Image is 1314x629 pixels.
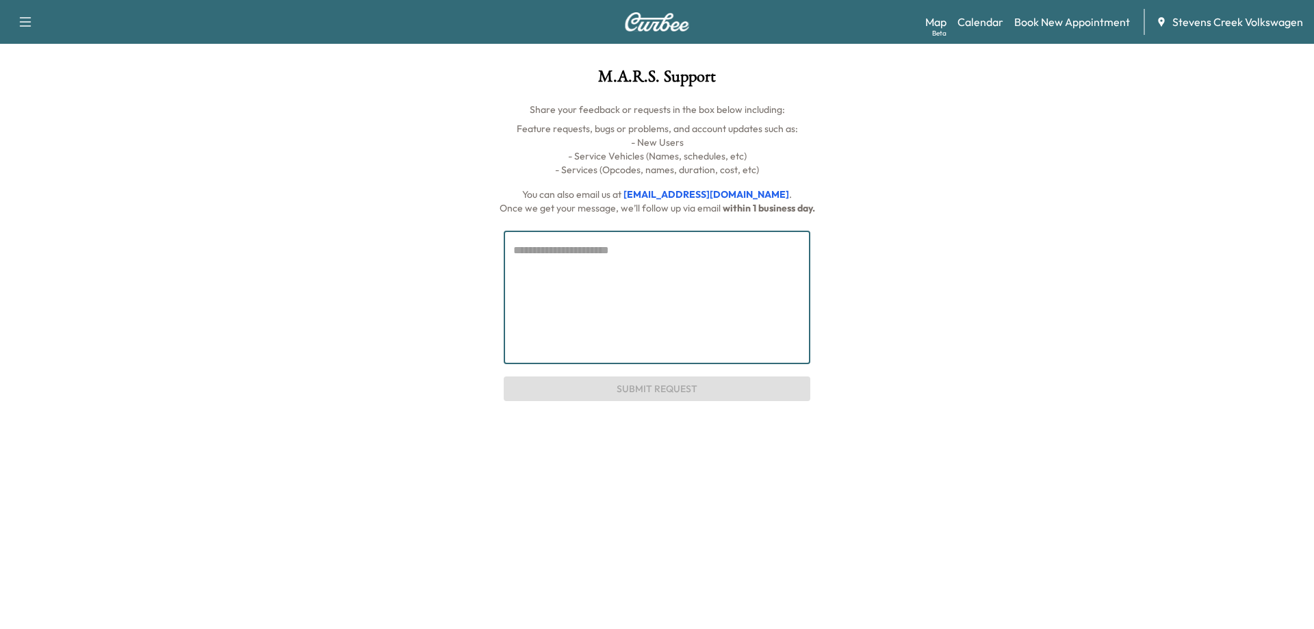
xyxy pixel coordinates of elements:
p: Share your feedback or requests in the box below including: [142,103,1172,116]
p: - New Users [142,136,1172,149]
div: Beta [932,28,946,38]
a: Book New Appointment [1014,14,1130,30]
p: Feature requests, bugs or problems, and account updates such as: [142,122,1172,136]
span: within 1 business day. [723,202,815,214]
p: You can also email us at . [142,188,1172,201]
h1: M.A.R.S. Support [142,68,1172,92]
p: - Services (Opcodes, names, duration, cost, etc) [142,163,1172,177]
a: Calendar [957,14,1003,30]
span: Stevens Creek Volkswagen [1172,14,1303,30]
img: Curbee Logo [624,12,690,31]
a: [EMAIL_ADDRESS][DOMAIN_NAME] [623,188,789,201]
p: Once we get your message, we’ll follow up via email [142,201,1172,215]
a: MapBeta [925,14,946,30]
p: - Service Vehicles (Names, schedules, etc) [142,149,1172,163]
